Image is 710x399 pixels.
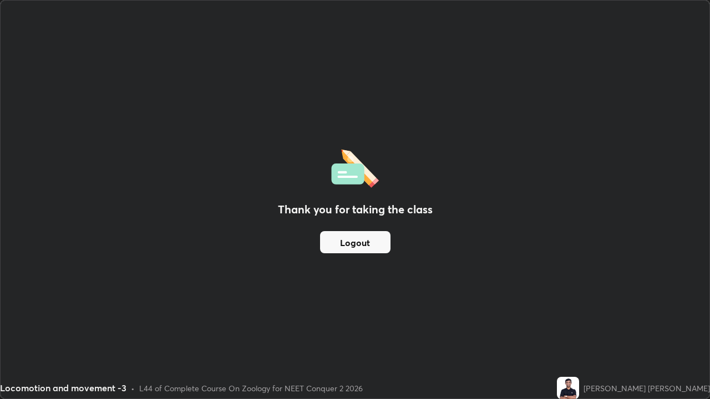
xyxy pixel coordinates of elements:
div: L44 of Complete Course On Zoology for NEET Conquer 2 2026 [139,382,363,394]
button: Logout [320,231,390,253]
img: offlineFeedback.1438e8b3.svg [331,146,379,188]
div: • [131,382,135,394]
h2: Thank you for taking the class [278,201,433,218]
div: [PERSON_NAME] [PERSON_NAME] [584,382,710,394]
img: c9bf78d67bb745bc84438c2db92f5989.jpg [557,377,579,399]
